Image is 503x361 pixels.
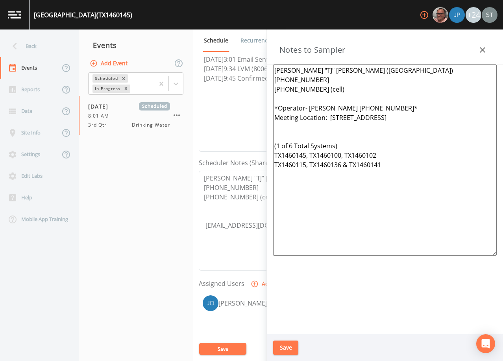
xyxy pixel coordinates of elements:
[122,85,130,93] div: Remove In Progress
[88,56,131,71] button: Add Event
[139,102,170,111] span: Scheduled
[79,96,193,135] a: [DATE]Scheduled8:01 AM3rd QtrDrinking Water
[239,29,272,52] a: Recurrence
[199,171,435,271] textarea: [PERSON_NAME] "TJ" [PERSON_NAME] ([GEOGRAPHIC_DATA]) [PHONE_NUMBER] [PHONE_NUMBER] (cell) [EMAIL_...
[449,7,465,23] div: Joshua gere Paul
[218,298,297,308] div: [PERSON_NAME]
[132,122,170,129] span: Drinking Water
[249,277,276,291] button: Add
[273,64,497,256] textarea: [PERSON_NAME] "TJ" [PERSON_NAME] ([GEOGRAPHIC_DATA]) [PHONE_NUMBER] [PHONE_NUMBER] (cell) *Operat...
[199,279,244,288] label: Assigned Users
[8,11,21,18] img: logo
[432,7,449,23] div: Mike Franklin
[199,343,246,355] button: Save
[119,74,128,83] div: Remove Scheduled
[88,112,114,120] span: 8:01 AM
[79,35,193,55] div: Events
[88,122,111,129] span: 3rd Qtr
[203,295,218,311] img: 3f6d5d0d65d5b3aafc5dc704fbaeae44
[199,52,435,152] textarea: [DATE]3:01 Email Sent [DATE]9:34 LVM (8006) [DATE]9:45 Confirmed Appt
[199,158,318,168] label: Scheduler Notes (Shared with all events)
[279,44,345,56] h3: Notes to Sampler
[88,102,114,111] span: [DATE]
[92,74,119,83] div: Scheduled
[482,7,497,23] img: cb9926319991c592eb2b4c75d39c237f
[34,10,132,20] div: [GEOGRAPHIC_DATA] (TX1460145)
[92,85,122,93] div: In Progress
[476,334,495,353] div: Open Intercom Messenger
[449,7,465,23] img: 41241ef155101aa6d92a04480b0d0000
[203,29,229,52] a: Schedule
[466,7,481,23] div: +24
[273,341,298,355] button: Save
[433,7,448,23] img: e2d790fa78825a4bb76dcb6ab311d44c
